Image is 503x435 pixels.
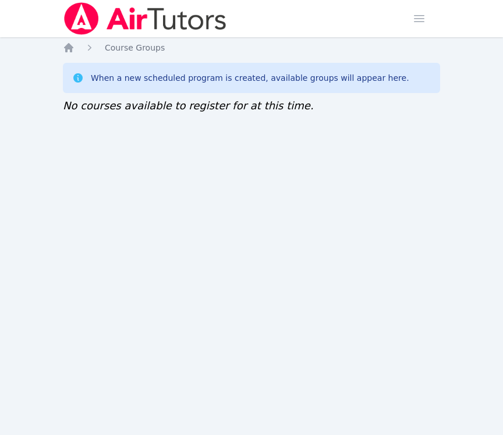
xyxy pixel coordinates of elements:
[105,42,165,54] a: Course Groups
[63,42,440,54] nav: Breadcrumb
[91,72,409,84] div: When a new scheduled program is created, available groups will appear here.
[105,43,165,52] span: Course Groups
[63,2,228,35] img: Air Tutors
[63,99,314,112] span: No courses available to register for at this time.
